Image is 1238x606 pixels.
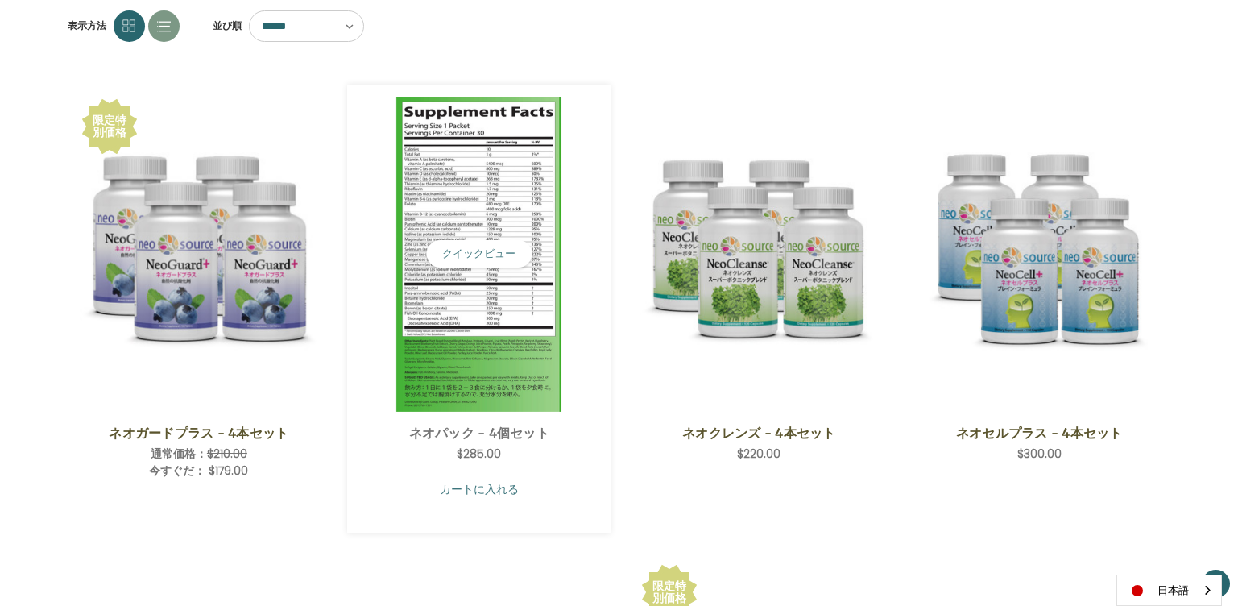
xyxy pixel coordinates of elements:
[1116,575,1222,606] div: Language
[920,135,1159,374] img: ネオセルプラス - 4本セット
[640,97,879,412] a: NeoCleanse - 4 Save Set,$220.00
[151,446,207,462] span: 通常価格：
[368,423,590,442] a: ネオパック - 4個セット
[640,135,879,374] img: ネオクレンズ - 4本セット
[149,463,205,479] span: 今すぐだ：
[920,97,1159,412] a: NeoCell Plus - 4 Save Set,$300.00
[1116,575,1222,606] aside: Language selected: 日本語
[209,463,248,479] span: $179.00
[1117,575,1221,605] a: 日本語
[204,14,242,38] label: 並び順
[89,114,130,139] div: 限定特別価格
[207,446,247,462] span: $210.00
[68,19,106,33] span: 表示方法
[80,97,319,412] a: NeoGuard Plus - 4 Save Set,Was:$210.00, Now:$179.00
[929,423,1150,442] a: ネオセルプラス - 4本セット
[648,423,870,442] a: ネオクレンズ - 4本セット
[649,580,689,604] div: 限定特別価格
[359,97,598,412] a: NeoPak - 4 Save Set,$285.00
[426,240,532,268] button: クイックビュー
[457,446,501,462] span: $285.00
[1017,446,1062,462] span: $300.00
[359,474,598,504] a: カートに入れる
[80,135,319,374] img: ネオガードプラス - 4本セット
[88,423,309,442] a: ネオガードプラス - 4本セット
[737,446,780,462] span: $220.00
